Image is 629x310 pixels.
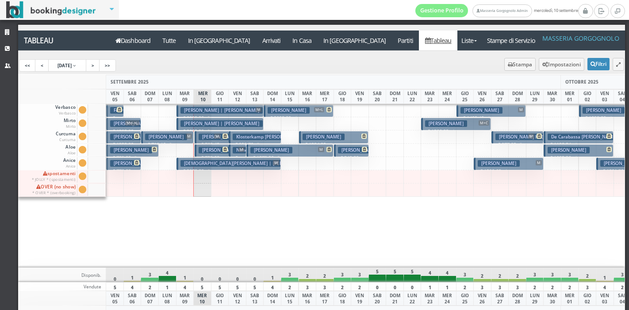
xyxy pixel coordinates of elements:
[314,107,324,112] span: M+L
[180,128,261,135] p: € 2092.50
[176,118,264,130] button: [PERSON_NAME] | [PERSON_NAME] € 2092.50 5 notti
[415,4,468,17] a: Gestione Profilo
[473,282,491,291] div: 3
[66,164,76,168] small: Anice
[110,134,152,140] h3: [PERSON_NAME]
[303,134,345,140] h3: [PERSON_NAME]
[256,31,287,50] a: Arrivati
[158,268,176,282] div: 4
[368,282,387,291] div: 0
[491,89,509,104] div: SAB 27
[438,268,456,282] div: 4
[508,291,526,306] div: DOM 28
[246,268,264,282] div: 0
[253,142,268,148] small: 3 notti
[386,291,404,306] div: DOM 21
[141,291,159,306] div: DOM 07
[64,144,77,156] span: Aloe
[211,291,229,306] div: GIO 11
[250,154,331,161] p: € 1573.90
[421,89,439,104] div: MAR 23
[457,31,481,50] a: Liste
[228,282,246,291] div: 5
[561,89,579,104] div: MER 01
[199,134,281,140] h3: [PERSON_NAME] | [PERSON_NAME]
[229,131,281,144] button: Klosterkamp [PERSON_NAME] € 920.70 3 notti
[491,291,509,306] div: SAB 27
[334,268,352,282] div: 3
[211,282,229,291] div: 5
[544,131,614,144] button: De Carabassa [PERSON_NAME] € 1190.54 4 notti
[176,268,194,282] div: 1
[6,1,96,19] img: BookingDesigner.com
[291,115,306,121] small: 4 notti
[326,142,341,148] small: 4 notti
[131,155,146,161] small: 3 notti
[334,144,369,157] button: [PERSON_NAME] Ben € 540.00 2 notti
[110,31,157,50] a: Dashboard
[195,144,230,157] button: [PERSON_NAME] | [PERSON_NAME] € 723.60 2 notti
[246,291,264,306] div: SAB 13
[141,89,159,104] div: DOM 07
[233,141,278,148] p: € 920.70
[368,89,387,104] div: SAB 20
[508,282,526,291] div: 3
[478,168,541,175] p: € 1200.60
[58,62,72,69] span: [DATE]
[176,89,194,104] div: MAR 09
[495,134,580,140] h3: [PERSON_NAME] Ka [PERSON_NAME]
[263,291,281,306] div: DOM 14
[228,89,246,104] div: VEN 12
[106,118,141,130] button: [PERSON_NAME] | [PERSON_NAME] M+L+L € 1305.00 2 notti
[66,124,76,129] small: Mirto
[542,34,619,42] h4: Masseria Gorgognolo
[579,268,597,282] div: 2
[368,268,387,282] div: 5
[110,115,121,142] p: € 1468.88
[214,134,220,139] span: M
[158,89,176,104] div: LUN 08
[68,150,76,155] small: Aloe
[158,291,176,306] div: LUN 08
[516,142,531,148] small: 3 notti
[263,89,281,104] div: DOM 14
[425,128,488,135] p: € 1566.00
[403,89,422,104] div: LUN 22
[596,89,614,104] div: VEN 03
[157,31,182,50] a: Tutte
[193,291,211,306] div: MER 10
[281,291,299,306] div: LUN 15
[518,107,524,112] span: M
[62,118,77,130] span: Mirto
[110,168,138,181] p: € 770.00
[548,134,620,140] h3: De Carabassa [PERSON_NAME]
[508,89,526,104] div: DOM 28
[338,154,366,168] p: € 540.00
[438,291,456,306] div: MER 24
[35,59,49,72] a: <
[250,147,292,153] h3: [PERSON_NAME]
[415,4,578,17] span: mercoledì, 10 settembre
[281,282,299,291] div: 2
[229,144,246,157] button: Nehorayoff Ariel M € 314.00
[351,282,369,291] div: 2
[204,129,219,134] small: 5 notti
[145,134,187,140] h3: [PERSON_NAME]
[299,89,317,104] div: MAR 16
[141,131,193,144] button: [PERSON_NAME] M € 716.10 3 notti
[403,291,422,306] div: LUN 22
[199,147,281,153] h3: [PERSON_NAME] | [PERSON_NAME]
[587,58,610,70] button: Filtri
[281,89,299,104] div: LUN 15
[180,107,263,114] h3: [PERSON_NAME] | [PERSON_NAME]
[479,120,489,126] span: M+C
[228,291,246,306] div: VEN 12
[539,58,584,71] button: Impostazioni
[193,268,211,282] div: 0
[123,291,142,306] div: SAB 06
[403,268,422,282] div: 5
[491,268,509,282] div: 2
[491,282,509,291] div: 3
[351,89,369,104] div: VEN 19
[386,89,404,104] div: DOM 21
